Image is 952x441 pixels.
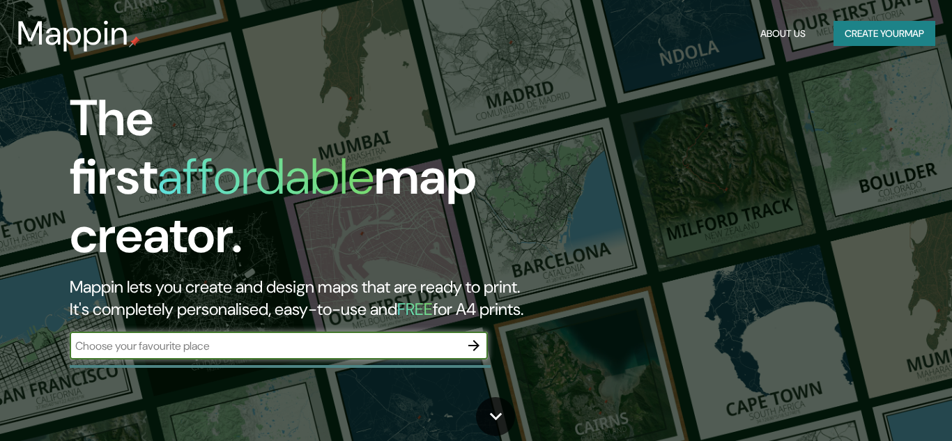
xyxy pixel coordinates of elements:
[397,298,433,320] h5: FREE
[70,276,546,320] h2: Mappin lets you create and design maps that are ready to print. It's completely personalised, eas...
[17,14,129,53] h3: Mappin
[129,36,140,47] img: mappin-pin
[158,144,374,209] h1: affordable
[755,21,811,47] button: About Us
[70,89,546,276] h1: The first map creator.
[834,21,935,47] button: Create yourmap
[70,338,460,354] input: Choose your favourite place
